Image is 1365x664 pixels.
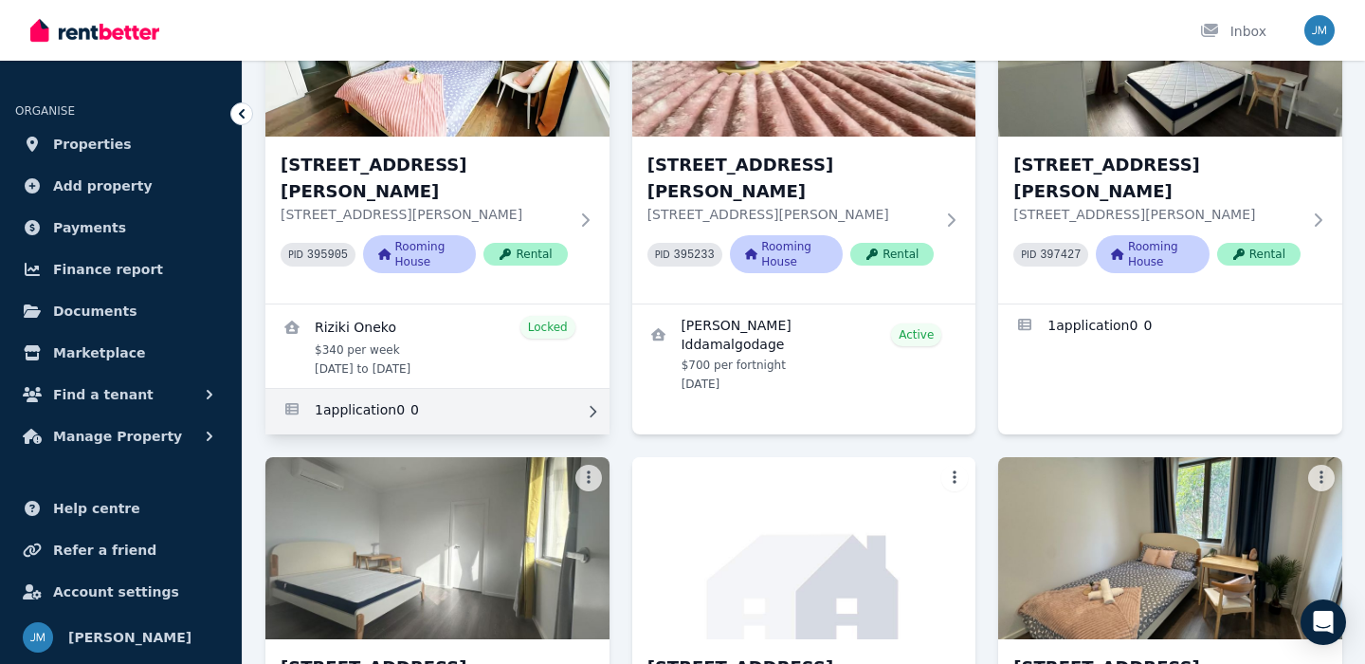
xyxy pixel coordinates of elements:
span: Find a tenant [53,383,154,406]
span: Manage Property [53,425,182,448]
img: Jason Ma [1304,15,1335,46]
span: Rental [1217,243,1301,266]
span: ORGANISE [15,104,75,118]
code: 395905 [307,249,348,262]
span: Rooming House [1096,235,1209,273]
small: PID [655,249,670,260]
span: Rental [483,243,567,266]
a: Marketplace [15,334,227,372]
a: Refer a friend [15,531,227,569]
span: Documents [53,300,137,323]
span: Rooming House [363,235,476,273]
small: PID [288,249,303,260]
span: Account settings [53,581,179,603]
a: View details for Riziki Oneko [265,304,610,388]
img: Room 5, Unit 1/55 Clayton Rd [265,457,610,639]
code: 395233 [674,249,715,262]
span: Payments [53,216,126,239]
h3: [STREET_ADDRESS][PERSON_NAME] [1013,152,1301,205]
a: Account settings [15,573,227,611]
p: [STREET_ADDRESS][PERSON_NAME] [647,205,935,224]
a: View details for Mandira Iddamalgodage [632,304,976,403]
button: More options [1308,465,1335,491]
a: Help centre [15,489,227,527]
img: Room 8, Unit 2/55 Clayton Rd [998,457,1342,639]
span: Finance report [53,258,163,281]
p: [STREET_ADDRESS][PERSON_NAME] [1013,205,1301,224]
a: Payments [15,209,227,247]
img: RentBetter [30,16,159,45]
button: More options [941,465,968,491]
a: Add property [15,167,227,205]
span: Refer a friend [53,539,156,562]
img: Jason Ma [23,622,53,653]
span: Rental [850,243,934,266]
span: Rooming House [730,235,843,273]
small: PID [1021,249,1036,260]
a: Properties [15,125,227,163]
a: Applications for Room 2, Unit 2/55 Clayton Rd [265,389,610,434]
h3: [STREET_ADDRESS][PERSON_NAME] [281,152,568,205]
div: Inbox [1200,22,1266,41]
a: Applications for Room 4, Unit 1/55 Clayton Rd [998,304,1342,350]
a: Finance report [15,250,227,288]
h3: [STREET_ADDRESS][PERSON_NAME] [647,152,935,205]
span: Marketplace [53,341,145,364]
span: Add property [53,175,153,197]
code: 397427 [1040,249,1081,262]
p: [STREET_ADDRESS][PERSON_NAME] [281,205,568,224]
button: Find a tenant [15,376,227,414]
button: Manage Property [15,417,227,455]
div: Open Intercom Messenger [1301,599,1346,645]
a: Documents [15,292,227,330]
span: [PERSON_NAME] [68,626,191,649]
span: Properties [53,133,132,156]
img: Room 6, Unit 2/55 Clayton Rd [632,457,976,639]
button: More options [575,465,602,491]
span: Help centre [53,497,140,520]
